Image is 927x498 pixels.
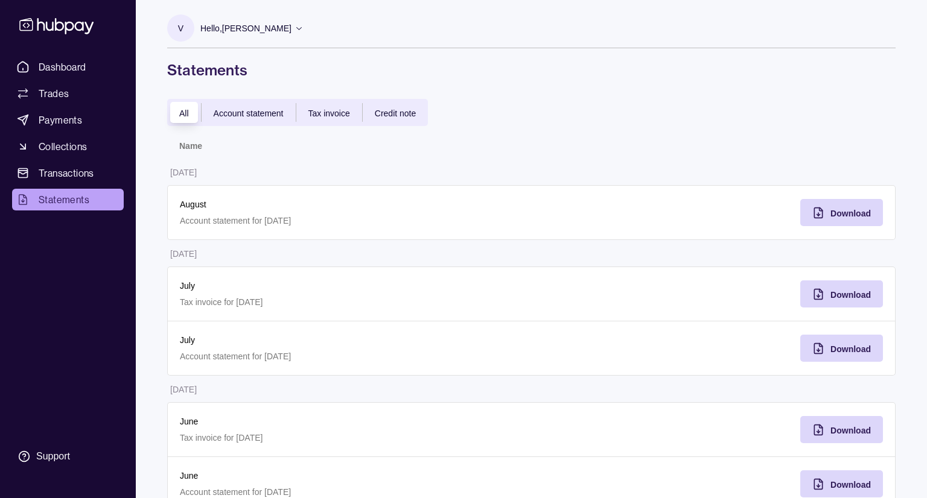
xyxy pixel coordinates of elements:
h1: Statements [167,60,896,80]
p: July [180,279,520,292]
span: Tax invoice [308,109,350,118]
span: Download [830,480,871,490]
p: [DATE] [170,168,197,177]
span: Credit note [375,109,416,118]
button: Download [800,416,883,443]
span: Trades [39,86,69,101]
span: Download [830,344,871,354]
span: Account statement [214,109,284,118]
p: Account statement for [DATE] [180,214,520,227]
p: [DATE] [170,385,197,394]
div: documentTypes [167,99,428,126]
a: Collections [12,136,124,157]
p: V [178,22,183,35]
p: Hello, [PERSON_NAME] [200,22,291,35]
span: Dashboard [39,60,86,74]
p: Account statement for [DATE] [180,350,520,363]
p: Name [179,141,202,151]
span: Payments [39,113,82,127]
span: Statements [39,192,89,207]
span: All [179,109,189,118]
button: Download [800,335,883,362]
a: Trades [12,83,124,104]
p: August [180,198,520,211]
button: Download [800,199,883,226]
a: Support [12,444,124,469]
p: Tax invoice for [DATE] [180,295,520,309]
span: Collections [39,139,87,154]
a: Payments [12,109,124,131]
p: June [180,415,520,428]
span: Download [830,290,871,300]
a: Dashboard [12,56,124,78]
p: June [180,469,520,482]
span: Download [830,426,871,435]
button: Download [800,280,883,307]
p: [DATE] [170,249,197,259]
span: Download [830,209,871,218]
p: Tax invoice for [DATE] [180,431,520,444]
button: Download [800,470,883,497]
span: Transactions [39,166,94,180]
p: July [180,333,520,347]
div: Support [36,450,70,463]
a: Transactions [12,162,124,184]
a: Statements [12,189,124,210]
